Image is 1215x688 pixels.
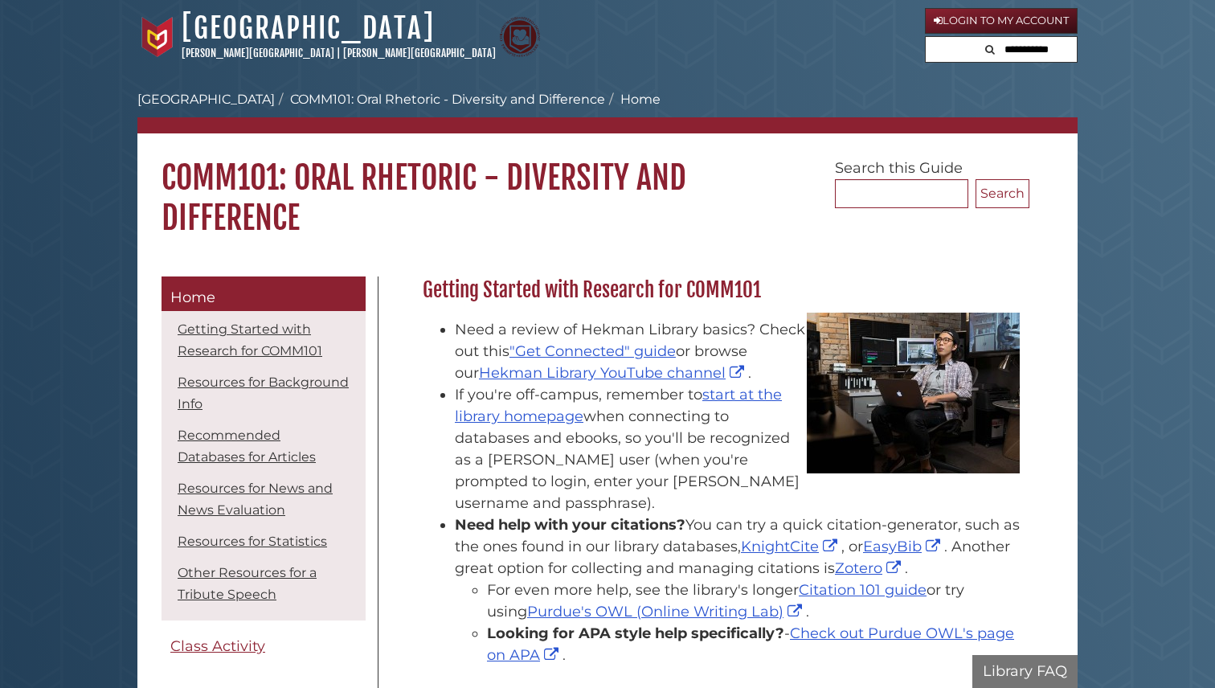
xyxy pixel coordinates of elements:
a: [PERSON_NAME][GEOGRAPHIC_DATA] [182,47,334,59]
li: - . [487,623,1021,666]
nav: breadcrumb [137,90,1078,133]
a: start at the library homepage [455,386,782,425]
a: Home [162,276,366,312]
li: You can try a quick citation-generator, such as the ones found in our library databases, , or . A... [455,514,1021,666]
a: Other Resources for a Tribute Speech [178,565,317,602]
img: Calvin University [137,17,178,57]
a: Hekman Library YouTube channel [479,364,748,382]
img: Calvin Theological Seminary [500,17,540,57]
button: Library FAQ [972,655,1078,688]
a: Purdue's OWL (Online Writing Lab) [527,603,806,620]
a: Citation 101 guide [799,581,927,599]
a: Recommended Databases for Articles [178,428,316,465]
a: [GEOGRAPHIC_DATA] [137,92,275,107]
a: [PERSON_NAME][GEOGRAPHIC_DATA] [343,47,496,59]
h2: Getting Started with Research for COMM101 [415,277,1029,303]
a: Login to My Account [925,8,1078,34]
a: Getting Started with Research for COMM101 [178,321,322,358]
a: COMM101: Oral Rhetoric - Diversity and Difference [290,92,605,107]
i: Search [985,44,995,55]
a: Resources for Statistics [178,534,327,549]
button: Search [980,37,1000,59]
li: If you're off-campus, remember to when connecting to databases and ebooks, so you'll be recognize... [455,384,1021,514]
li: For even more help, see the library's longer or try using . [487,579,1021,623]
a: Check out Purdue OWL's page on APA [487,625,1014,664]
h1: COMM101: Oral Rhetoric - Diversity and Difference [137,133,1078,238]
a: KnightCite [741,538,841,555]
span: | [337,47,341,59]
a: "Get Connected" guide [509,342,676,360]
a: EasyBib [863,538,944,555]
a: Resources for Background Info [178,375,349,412]
button: Search [976,179,1029,208]
a: Zotero [835,559,905,577]
span: Class Activity [170,637,265,655]
span: Home [170,289,215,306]
strong: Need help with your citations? [455,516,685,534]
a: [GEOGRAPHIC_DATA] [182,10,435,46]
li: Need a review of Hekman Library basics? Check out this or browse our . [455,319,1021,384]
li: Home [605,90,661,109]
strong: Looking for APA style help specifically? [487,625,784,642]
a: Class Activity [162,629,366,665]
a: Resources for News and News Evaluation [178,481,333,518]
